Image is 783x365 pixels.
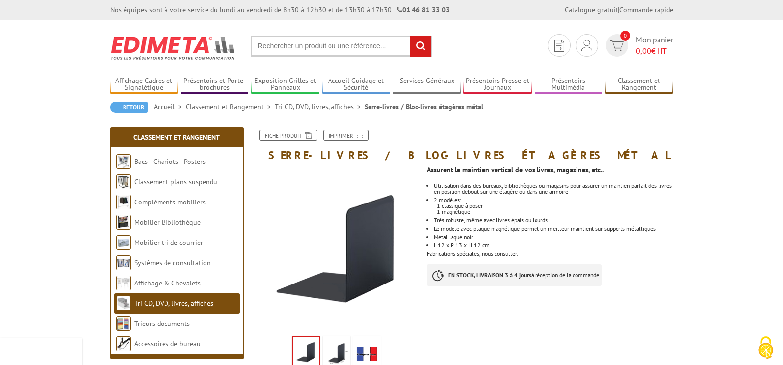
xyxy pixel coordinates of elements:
a: Classement et Rangement [605,77,673,93]
a: Trieurs documents [134,319,190,328]
a: devis rapide 0 Mon panier 0,00€ HT [603,34,673,57]
a: Présentoirs Multimédia [535,77,603,93]
input: Rechercher un produit ou une référence... [251,36,432,57]
a: Accueil Guidage et Sécurité [322,77,390,93]
a: Commande rapide [619,5,673,14]
a: Classement et Rangement [133,133,220,142]
div: Nos équipes sont à votre service du lundi au vendredi de 8h30 à 12h30 et de 13h30 à 17h30 [110,5,450,15]
input: rechercher [410,36,431,57]
span: 0 [620,31,630,41]
img: Tri CD, DVD, livres, affiches [116,296,131,311]
a: Affichage & Chevalets [134,279,201,287]
p: 2 modèles: [434,197,673,203]
img: Affichage & Chevalets [116,276,131,290]
p: à réception de la commande [427,264,602,286]
a: Présentoirs Presse et Journaux [463,77,532,93]
li: Utilisation dans des bureaux, bibliothèques ou magasins pour assurer un maintien parfait des livr... [434,183,673,195]
a: Catalogue gratuit [565,5,618,14]
a: Imprimer [323,130,369,141]
strong: Assurent le maintien vertical de vos livres, magazines, etc.. [427,165,604,174]
img: Compléments mobiliers [116,195,131,209]
img: devis rapide [610,40,624,51]
a: Fiche produit [259,130,317,141]
a: Bacs - Chariots - Posters [134,157,206,166]
a: Accessoires de bureau [134,339,201,348]
a: Classement plans suspendu [134,177,217,186]
a: Systèmes de consultation [134,258,211,267]
a: Tri CD, DVD, livres, affiches [134,299,213,308]
div: Fabrications spéciales, nous consulter. [427,161,680,296]
img: slm119.jpg [253,166,420,332]
img: devis rapide [581,40,592,51]
li: Le modèle avec plaque magnétique permet un meilleur maintient sur supports métalliques [434,226,673,232]
img: devis rapide [554,40,564,52]
a: Mobilier tri de courrier [134,238,203,247]
a: Tri CD, DVD, livres, affiches [275,102,365,111]
li: Très robuste, même avec livres épais ou lourds [434,217,673,223]
li: Serre-livres / Bloc-livres étagères métal [365,102,483,112]
img: Bacs - Chariots - Posters [116,154,131,169]
a: Affichage Cadres et Signalétique [110,77,178,93]
a: Retour [110,102,148,113]
div: | [565,5,673,15]
a: Accueil [154,102,186,111]
p: Métal laqué noir [434,234,673,240]
p: - 1 classique à poser [434,203,673,209]
img: Cookies (fenêtre modale) [753,335,778,360]
a: Mobilier Bibliothèque [134,218,201,227]
img: Edimeta [110,30,236,66]
img: Mobilier tri de courrier [116,235,131,250]
span: € HT [636,45,673,57]
img: Systèmes de consultation [116,255,131,270]
img: Accessoires de bureau [116,336,131,351]
a: Exposition Grilles et Panneaux [251,77,320,93]
img: Trieurs documents [116,316,131,331]
a: Services Généraux [393,77,461,93]
span: 0,00 [636,46,651,56]
a: Présentoirs et Porte-brochures [181,77,249,93]
img: Classement plans suspendu [116,174,131,189]
a: Compléments mobiliers [134,198,206,206]
p: - 1 magnétique [434,209,673,215]
strong: EN STOCK, LIVRAISON 3 à 4 jours [448,271,531,279]
img: Mobilier Bibliothèque [116,215,131,230]
strong: 01 46 81 33 03 [397,5,450,14]
button: Cookies (fenêtre modale) [748,331,783,365]
a: Classement et Rangement [186,102,275,111]
span: Mon panier [636,34,673,57]
li: L 12 x P 13 x H 12 cm [434,243,673,248]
